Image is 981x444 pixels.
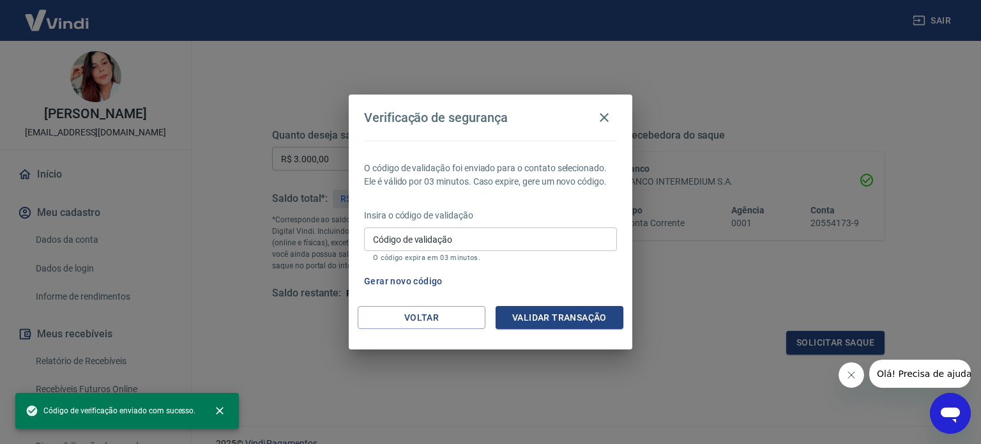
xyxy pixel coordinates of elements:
iframe: Mensagem da empresa [869,360,971,388]
button: Gerar novo código [359,270,448,293]
button: close [206,397,234,425]
p: O código expira em 03 minutos. [373,254,608,262]
p: O código de validação foi enviado para o contato selecionado. Ele é válido por 03 minutos. Caso e... [364,162,617,188]
span: Código de verificação enviado com sucesso. [26,404,195,417]
span: Olá! Precisa de ajuda? [8,9,107,19]
iframe: Botão para abrir a janela de mensagens [930,393,971,434]
button: Voltar [358,306,485,330]
iframe: Fechar mensagem [839,362,864,388]
h4: Verificação de segurança [364,110,508,125]
button: Validar transação [496,306,623,330]
p: Insira o código de validação [364,209,617,222]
